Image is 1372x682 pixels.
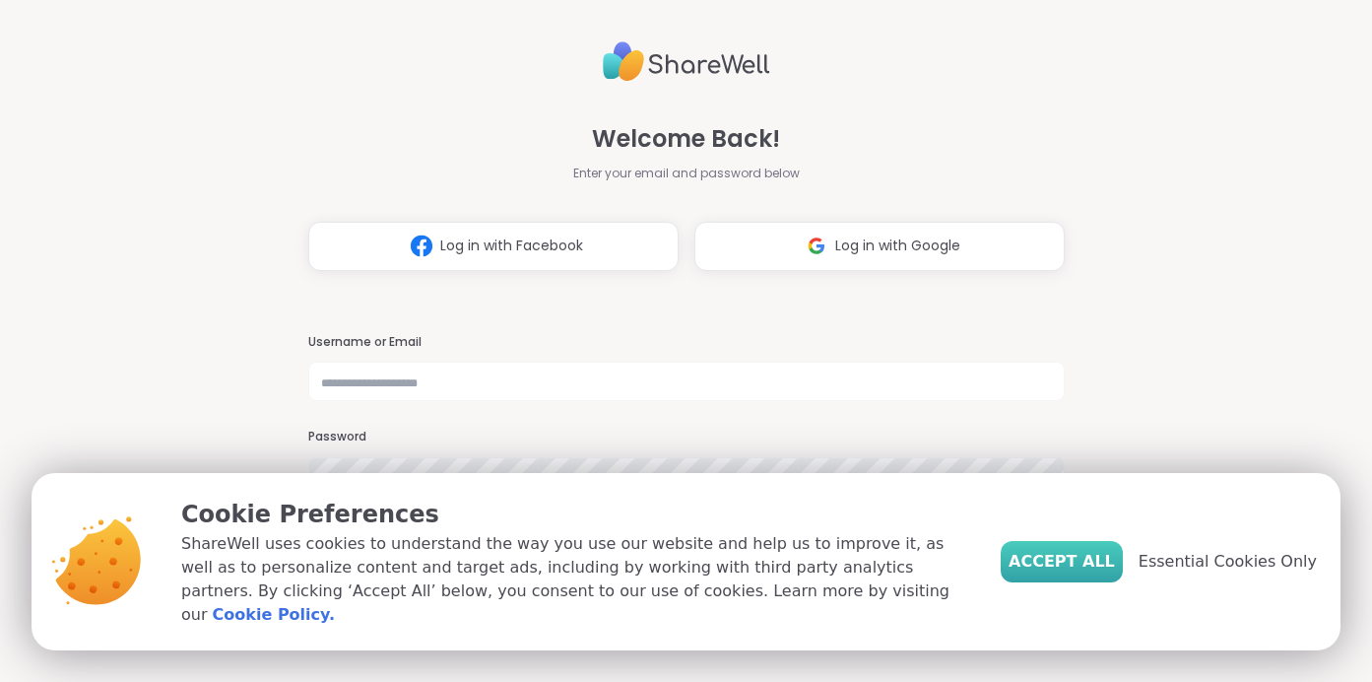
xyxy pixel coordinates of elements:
span: Enter your email and password below [573,165,800,182]
p: ShareWell uses cookies to understand the way you use our website and help us to improve it, as we... [181,532,969,627]
h3: Username or Email [308,334,1065,351]
img: ShareWell Logomark [798,228,835,264]
p: Cookie Preferences [181,497,969,532]
a: Cookie Policy. [213,603,335,627]
img: ShareWell Logomark [403,228,440,264]
img: ShareWell Logo [603,34,770,90]
button: Accept All [1001,541,1123,582]
span: Log in with Google [835,236,960,256]
button: Log in with Google [694,222,1065,271]
span: Welcome Back! [592,121,780,157]
span: Essential Cookies Only [1139,550,1317,574]
button: Log in with Facebook [308,222,679,271]
h3: Password [308,429,1065,445]
span: Accept All [1009,550,1115,574]
span: Log in with Facebook [440,236,583,256]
